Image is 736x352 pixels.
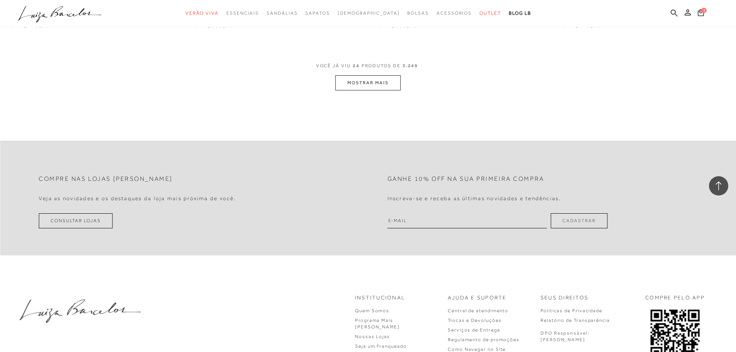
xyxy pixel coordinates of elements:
a: Seja um Franqueado [355,343,407,349]
p: Institucional [355,294,405,302]
a: Relatório de Transparência [541,318,610,323]
span: Acessórios [437,10,472,16]
a: Como Navegar no Site [448,347,506,352]
a: Políticas de Privacidade [541,308,602,313]
span: BLOG LB [509,10,531,16]
span: Outlet [479,10,501,16]
a: noSubCategoriesText [338,6,400,20]
p: DPO Responsável: [PERSON_NAME] [541,330,590,343]
button: 1 [695,9,706,19]
a: BLOG LB [509,6,531,20]
a: Nossas Lojas [355,334,390,339]
a: Regulamento de promoções [448,337,520,342]
button: MOSTRAR MAIS [335,75,400,90]
a: Serviços de Entrega [448,327,500,333]
p: COMPRE PELO APP [645,294,705,302]
span: Sapatos [305,10,330,16]
a: Central de atendimento [448,308,508,313]
input: E-mail [388,213,547,228]
a: categoryNavScreenReaderText [479,6,501,20]
a: categoryNavScreenReaderText [226,6,259,20]
a: categoryNavScreenReaderText [305,6,330,20]
a: Consultar Lojas [39,213,113,228]
a: Trocas e Devoluções [448,318,501,323]
span: 1 [701,8,707,13]
h2: Ganhe 10% off na sua primeira compra [388,175,544,183]
a: Programa Mais [PERSON_NAME] [355,318,400,330]
span: 3.249 [403,63,418,68]
span: [DEMOGRAPHIC_DATA] [338,10,400,16]
p: Seus Direitos [541,294,588,302]
button: Cadastrar [551,213,607,228]
p: Ajuda e Suporte [448,294,507,302]
span: VOCÊ JÁ VIU PRODUTOS DE [316,63,420,68]
span: Bolsas [407,10,429,16]
span: Verão Viva [185,10,219,16]
img: luiza-barcelos.png [19,299,141,323]
a: categoryNavScreenReaderText [185,6,219,20]
a: categoryNavScreenReaderText [437,6,472,20]
span: 24 [353,63,360,68]
a: categoryNavScreenReaderText [267,6,297,20]
a: Quem Somos [355,308,389,313]
span: Sandálias [267,10,297,16]
span: Essenciais [226,10,259,16]
a: categoryNavScreenReaderText [407,6,429,20]
h2: Compre nas lojas [PERSON_NAME] [39,175,173,183]
h4: Veja as novidades e os destaques da loja mais próxima de você. [39,195,236,202]
h4: Inscreva-se e receba as últimas novidades e tendências. [388,195,561,202]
